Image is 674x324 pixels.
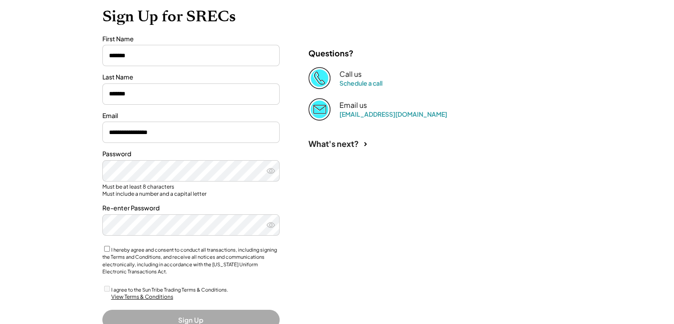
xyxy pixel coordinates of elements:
[339,110,447,118] a: [EMAIL_ADDRESS][DOMAIN_NAME]
[308,67,331,89] img: Phone%20copy%403x.png
[102,204,280,213] div: Re-enter Password
[339,101,367,110] div: Email us
[102,247,277,275] label: I hereby agree and consent to conduct all transactions, including signing the Terms and Condition...
[111,287,228,292] label: I agree to the Sun Tribe Trading Terms & Conditions.
[102,35,280,43] div: First Name
[102,7,572,26] h1: Sign Up for SRECs
[102,183,280,197] div: Must be at least 8 characters Must include a number and a capital letter
[102,150,280,158] div: Password
[102,73,280,82] div: Last Name
[111,293,173,301] div: View Terms & Conditions
[308,138,359,149] div: What's next?
[308,48,354,58] div: Questions?
[339,70,362,79] div: Call us
[102,111,280,120] div: Email
[308,98,331,120] img: Email%202%403x.png
[339,79,382,87] a: Schedule a call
